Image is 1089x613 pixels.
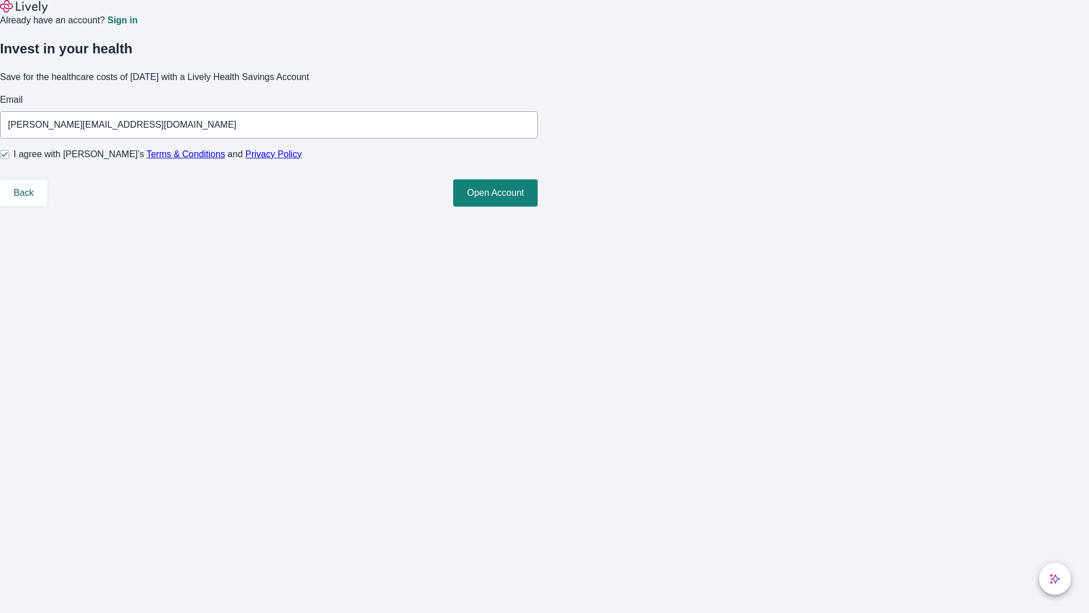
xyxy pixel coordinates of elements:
svg: Lively AI Assistant [1049,573,1061,585]
a: Sign in [107,16,137,25]
a: Terms & Conditions [146,149,225,159]
a: Privacy Policy [246,149,302,159]
span: I agree with [PERSON_NAME]’s and [14,148,302,161]
button: chat [1039,563,1071,595]
button: Open Account [453,179,538,207]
